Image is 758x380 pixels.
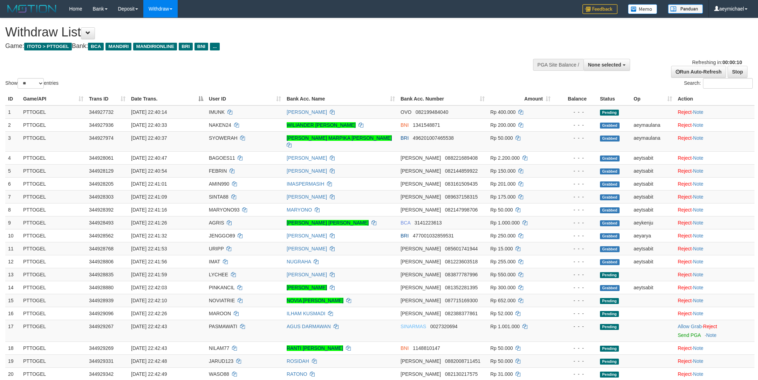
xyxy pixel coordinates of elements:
[675,216,754,229] td: ·
[413,233,454,239] span: Copy 477001032859531 to clipboard
[210,43,219,50] span: ...
[678,207,692,213] a: Reject
[5,25,498,39] h1: Withdraw List
[693,122,704,128] a: Note
[89,155,114,161] span: 344928061
[631,131,675,151] td: aeymaulana
[89,259,114,264] span: 344928806
[5,242,20,255] td: 11
[20,320,86,341] td: PTTOGEL
[693,259,704,264] a: Note
[209,233,235,239] span: JENGGO89
[490,220,520,226] span: Rp 1.000.000
[20,268,86,281] td: PTTOGEL
[631,255,675,268] td: aeytsabit
[209,168,227,174] span: FEBRIN
[692,60,742,65] span: Refreshing in:
[600,324,619,330] span: Pending
[678,345,692,351] a: Reject
[600,136,620,141] span: Grabbed
[401,194,441,200] span: [PERSON_NAME]
[678,246,692,251] a: Reject
[684,78,753,89] label: Search:
[556,297,594,304] div: - - -
[5,203,20,216] td: 8
[131,246,167,251] span: [DATE] 22:41:53
[401,109,411,115] span: OVO
[678,168,692,174] a: Reject
[490,285,515,290] span: Rp 300.000
[600,110,619,116] span: Pending
[703,324,717,329] a: Reject
[490,233,515,239] span: Rp 250.000
[413,122,440,128] span: Copy 1341548871 to clipboard
[693,181,704,187] a: Note
[445,155,478,161] span: Copy 088221689408 to clipboard
[678,135,692,141] a: Reject
[490,122,515,128] span: Rp 200.000
[5,78,59,89] label: Show entries
[89,220,114,226] span: 344928493
[600,272,619,278] span: Pending
[20,229,86,242] td: PTTOGEL
[209,285,234,290] span: PINKANCIL
[401,298,441,303] span: [PERSON_NAME]
[131,233,167,239] span: [DATE] 22:41:32
[287,109,327,115] a: [PERSON_NAME]
[675,177,754,190] td: ·
[287,285,327,290] a: [PERSON_NAME]
[556,245,594,252] div: - - -
[20,190,86,203] td: PTTOGEL
[600,220,620,226] span: Grabbed
[668,4,703,14] img: panduan.png
[678,285,692,290] a: Reject
[20,307,86,320] td: PTTOGEL
[20,164,86,177] td: PTTOGEL
[287,220,369,226] a: [PERSON_NAME] [PERSON_NAME]
[179,43,192,50] span: BRI
[5,92,20,105] th: ID
[209,181,229,187] span: AMIN990
[209,259,220,264] span: IMAT
[631,190,675,203] td: aeytsabit
[89,168,114,174] span: 344928129
[89,246,114,251] span: 344928768
[415,220,442,226] span: Copy 3141223613 to clipboard
[131,181,167,187] span: [DATE] 22:41:01
[533,59,583,71] div: PGA Site Balance /
[631,164,675,177] td: aeytsabit
[675,307,754,320] td: ·
[490,311,513,316] span: Rp 52.000
[588,62,621,68] span: None selected
[678,259,692,264] a: Reject
[131,324,167,329] span: [DATE] 22:42:43
[675,203,754,216] td: ·
[413,135,454,141] span: Copy 496201007465538 to clipboard
[287,371,307,377] a: RATONO
[445,246,478,251] span: Copy 085601741944 to clipboard
[131,285,167,290] span: [DATE] 22:42:03
[556,219,594,226] div: - - -
[206,92,284,105] th: User ID: activate to sort column ascending
[131,259,167,264] span: [DATE] 22:41:56
[675,190,754,203] td: ·
[287,324,331,329] a: AGUS DARMAWAN
[693,168,704,174] a: Note
[89,272,114,277] span: 344928835
[728,66,747,78] a: Stop
[88,43,104,50] span: BCA
[631,203,675,216] td: aeytsabit
[287,122,356,128] a: WILIANDER [PERSON_NAME]
[20,341,86,354] td: PTTOGEL
[556,271,594,278] div: - - -
[209,135,238,141] span: SYOWERAH
[678,272,692,277] a: Reject
[600,246,620,252] span: Grabbed
[5,216,20,229] td: 9
[131,207,167,213] span: [DATE] 22:41:16
[675,255,754,268] td: ·
[675,151,754,164] td: ·
[209,220,224,226] span: AGRIS
[5,164,20,177] td: 5
[445,285,478,290] span: Copy 081352281395 to clipboard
